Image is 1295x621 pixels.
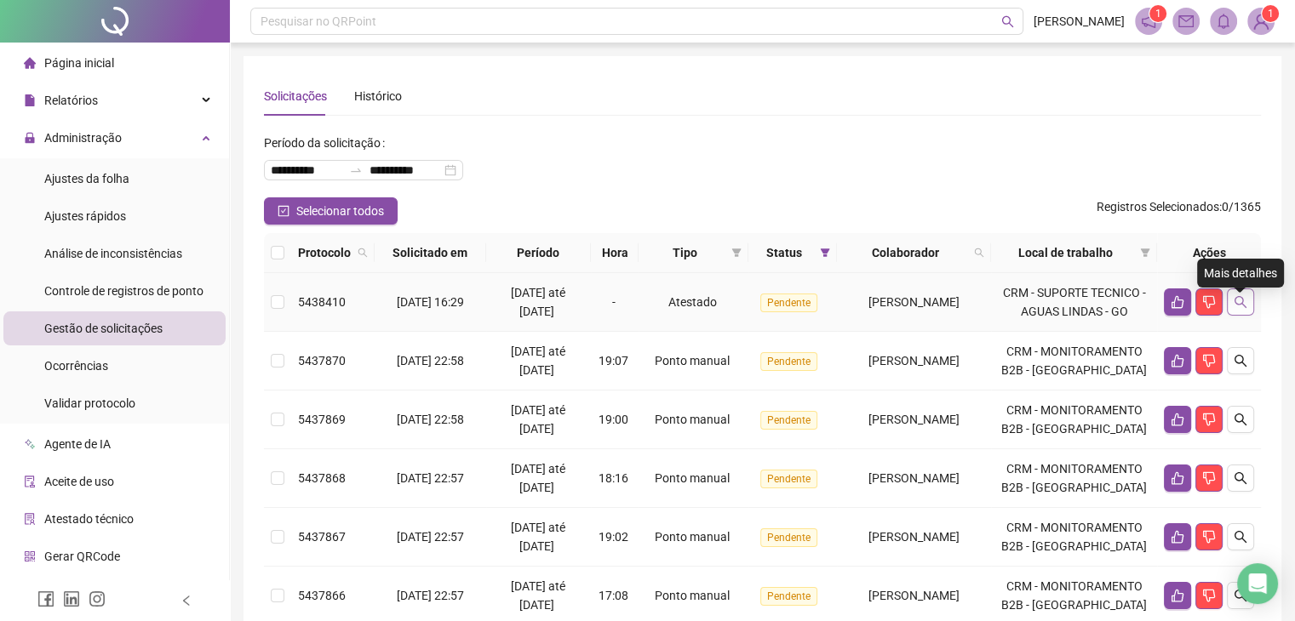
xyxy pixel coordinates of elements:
span: [DATE] até [DATE] [511,462,565,494]
span: [PERSON_NAME] [868,589,960,602]
span: [DATE] 16:29 [397,295,464,309]
span: 17:08 [599,589,628,602]
span: search [1234,295,1247,309]
span: Tipo [645,243,724,262]
span: like [1171,413,1184,426]
span: like [1171,589,1184,602]
span: search [354,240,371,265]
span: dislike [1202,413,1216,426]
span: filter [731,248,742,258]
sup: Atualize o seu contato no menu Meus Dados [1262,5,1279,22]
span: Registros Selecionados [1097,200,1219,214]
span: : 0 / 1365 [1097,197,1261,225]
span: Aceite de uso [44,475,114,488]
span: audit [24,476,36,487]
span: Status [755,243,814,262]
span: notification [1141,14,1156,29]
span: Agente de IA [44,437,111,451]
span: left [180,595,192,607]
span: search [1234,589,1247,602]
span: instagram [89,590,106,607]
span: search [971,240,988,265]
span: Validar protocolo [44,396,135,410]
td: CRM - MONITORAMENTO B2B - [GEOGRAPHIC_DATA] [991,508,1157,567]
span: Ponto manual [655,530,730,544]
span: [PERSON_NAME] [868,530,960,544]
span: check-square [278,205,289,217]
span: - [612,295,616,309]
span: [PERSON_NAME] [868,413,960,426]
span: Pendente [760,528,817,547]
span: search [1234,413,1247,426]
span: qrcode [24,550,36,562]
span: [DATE] até [DATE] [511,521,565,553]
span: search [1234,530,1247,544]
span: home [24,57,36,69]
span: like [1171,354,1184,367]
span: 19:02 [599,530,628,544]
span: Ocorrências [44,359,108,373]
span: filter [1140,248,1150,258]
span: 5437869 [298,413,346,426]
span: Ponto manual [655,589,730,602]
span: like [1171,295,1184,309]
span: [DATE] até [DATE] [511,403,565,436]
span: [DATE] 22:57 [397,471,464,485]
span: Local de trabalho [998,243,1133,262]
div: Mais detalhes [1197,259,1284,288]
span: [DATE] 22:58 [397,413,464,426]
span: 5437866 [298,589,346,602]
span: filter [817,240,834,265]
span: Ponto manual [655,354,730,367]
span: Atestado técnico [44,512,134,526]
span: 1 [1268,8,1274,20]
span: 19:07 [599,354,628,367]
th: Período [486,233,591,273]
span: like [1171,530,1184,544]
span: dislike [1202,295,1216,309]
span: search [1234,471,1247,485]
span: Protocolo [298,243,351,262]
button: Selecionar todos [264,197,398,225]
span: Pendente [760,293,817,312]
th: Hora [591,233,639,273]
span: filter [728,240,745,265]
td: CRM - SUPORTE TECNICO - AGUAS LINDAS - GO [991,273,1157,332]
span: search [974,248,984,258]
span: dislike [1202,354,1216,367]
span: mail [1178,14,1194,29]
label: Período da solicitação [264,129,392,157]
div: Open Intercom Messenger [1237,563,1278,604]
span: Administração [44,131,122,145]
span: [PERSON_NAME] [1034,12,1125,31]
img: 88641 [1248,9,1274,34]
span: 5437868 [298,471,346,485]
div: Solicitações [264,87,327,105]
span: [DATE] 22:57 [397,589,464,602]
span: search [1234,354,1247,367]
span: search [1001,15,1014,28]
span: 5437867 [298,530,346,544]
td: CRM - MONITORAMENTO B2B - [GEOGRAPHIC_DATA] [991,449,1157,508]
span: Selecionar todos [296,202,384,220]
span: [DATE] 22:57 [397,530,464,544]
span: 19:00 [599,413,628,426]
span: like [1171,471,1184,485]
span: Pendente [760,411,817,430]
span: Ajustes da folha [44,172,129,185]
span: Pendente [760,470,817,488]
span: filter [820,248,830,258]
span: dislike [1202,471,1216,485]
span: facebook [37,590,54,607]
span: search [358,248,368,258]
span: file [24,94,36,106]
span: 1 [1155,8,1161,20]
span: Gestão de solicitações [44,322,163,335]
span: Ponto manual [655,471,730,485]
span: Gerar QRCode [44,550,120,563]
span: [PERSON_NAME] [868,471,960,485]
td: CRM - MONITORAMENTO B2B - [GEOGRAPHIC_DATA] [991,332,1157,390]
span: Ponto manual [655,413,730,426]
span: [PERSON_NAME] [868,354,960,367]
span: 5437870 [298,354,346,367]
